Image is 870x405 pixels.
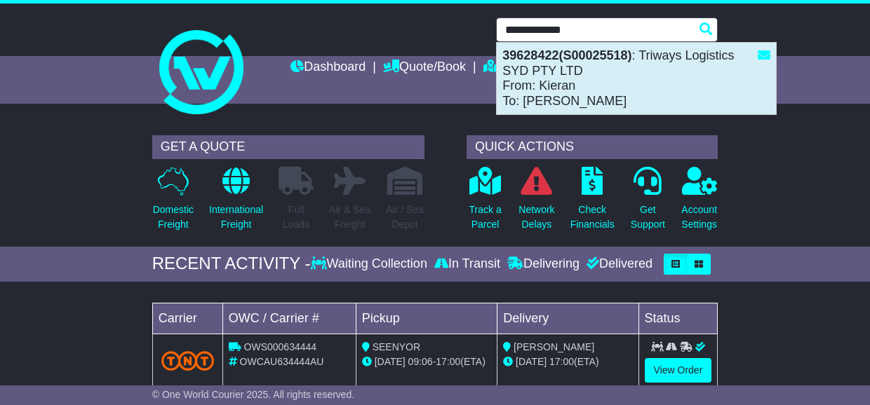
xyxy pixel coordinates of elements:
div: In Transit [431,256,504,272]
span: 09:06 [408,356,433,367]
p: Track a Parcel [469,202,502,232]
img: TNT_Domestic.png [161,351,214,370]
p: Air / Sea Depot [386,202,424,232]
p: Network Delays [518,202,554,232]
a: Track aParcel [469,166,502,240]
span: [DATE] [516,356,547,367]
span: 17:00 [549,356,574,367]
span: © One World Courier 2025. All rights reserved. [152,389,355,400]
p: Air & Sea Freight [329,202,370,232]
td: Delivery [497,303,638,334]
p: International Freight [209,202,263,232]
div: GET A QUOTE [152,135,424,159]
p: Account Settings [681,202,717,232]
span: [DATE] [375,356,406,367]
a: Dashboard [290,56,366,80]
a: InternationalFreight [208,166,264,240]
a: NetworkDelays [518,166,555,240]
td: Carrier [152,303,222,334]
a: AccountSettings [681,166,718,240]
p: Full Loads [279,202,314,232]
td: Pickup [356,303,497,334]
a: Tracking [483,56,545,80]
div: Delivering [504,256,583,272]
p: Check Financials [570,202,615,232]
p: Get Support [631,202,665,232]
a: CheckFinancials [570,166,615,240]
div: Waiting Collection [311,256,431,272]
div: QUICK ACTIONS [467,135,718,159]
a: Quote/Book [383,56,466,80]
div: : Triways Logistics SYD PTY LTD From: Kieran To: [PERSON_NAME] [497,43,776,114]
a: View Order [645,358,712,383]
strong: 39628422(S00025518) [502,48,631,62]
span: 17:00 [436,356,460,367]
a: DomesticFreight [152,166,194,240]
span: SEENYOR [373,341,420,352]
div: RECENT ACTIVITY - [152,254,311,274]
div: (ETA) [503,355,632,369]
span: [PERSON_NAME] [514,341,594,352]
span: OWCAU634444AU [240,356,324,367]
span: OWS000634444 [244,341,317,352]
div: Delivered [583,256,652,272]
p: Domestic Freight [153,202,194,232]
td: OWC / Carrier # [222,303,356,334]
a: GetSupport [630,166,666,240]
td: Status [638,303,718,334]
div: - (ETA) [362,355,491,369]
